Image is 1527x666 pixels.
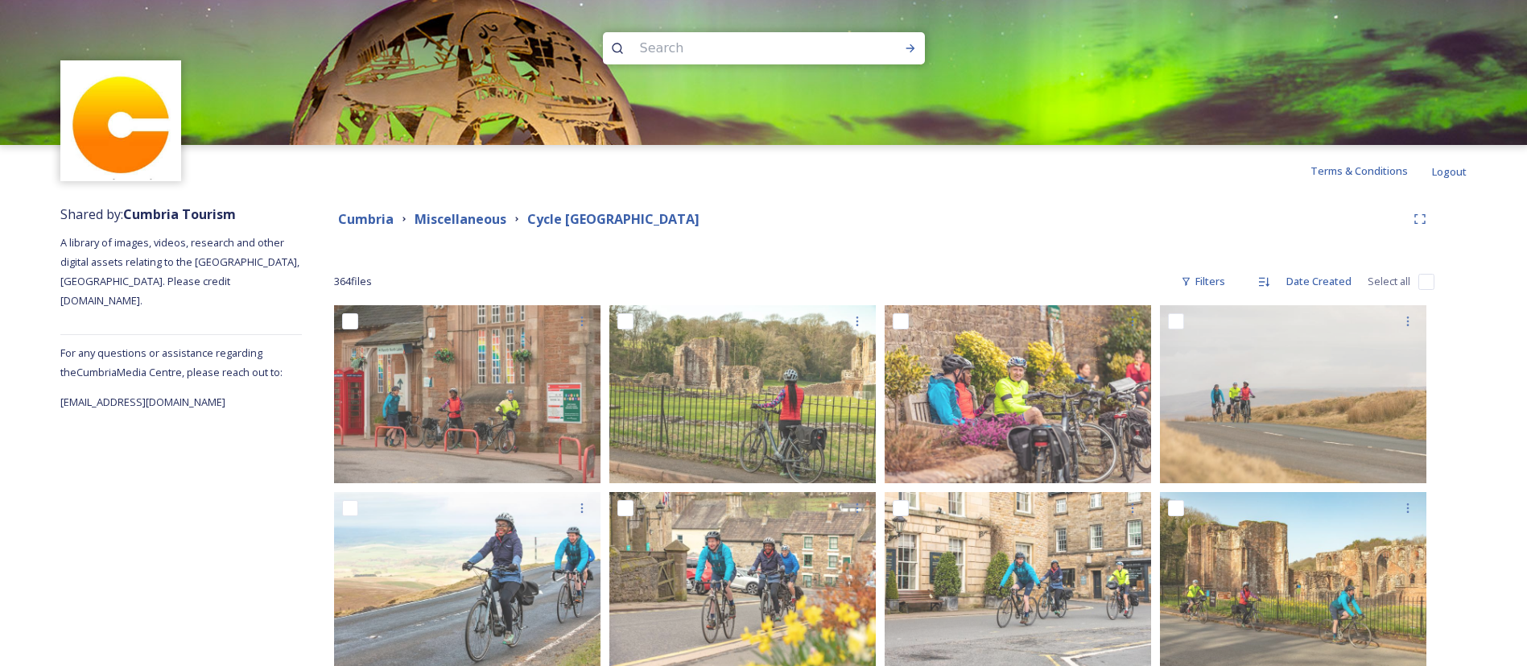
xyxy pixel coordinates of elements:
strong: Cycle [GEOGRAPHIC_DATA] [527,210,700,228]
strong: Cumbria Tourism [123,205,236,223]
span: Shared by: [60,205,236,223]
input: Search [632,31,852,66]
span: 364 file s [334,274,372,289]
img: SedberghIMG_0262-2.jpg [1160,305,1426,483]
strong: Cumbria [338,210,394,228]
strong: Miscellaneous [415,210,506,228]
span: Terms & Conditions [1310,163,1408,178]
span: Logout [1432,164,1467,179]
a: Terms & Conditions [1310,161,1432,180]
div: Filters [1173,266,1233,297]
img: Furness AbbeyIMG_0502-2.jpg [609,305,876,483]
span: Select all [1368,274,1410,289]
span: For any questions or assistance regarding the Cumbria Media Centre, please reach out to: [60,345,283,379]
span: A library of images, videos, research and other digital assets relating to the [GEOGRAPHIC_DATA],... [60,235,302,308]
span: [EMAIL_ADDRESS][DOMAIN_NAME] [60,395,225,409]
img: SedberghIMG_0231-2.jpg [885,305,1151,483]
div: Date Created [1278,266,1360,297]
img: images.jpg [63,63,180,180]
img: PenrithIMG_0003-5.jpg [334,305,600,483]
